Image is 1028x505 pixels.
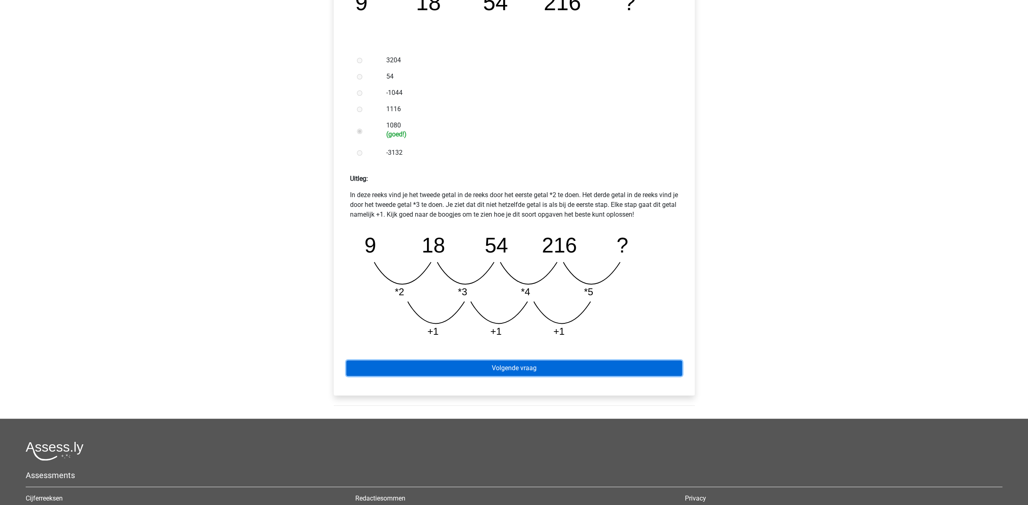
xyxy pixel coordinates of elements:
label: 54 [386,72,668,81]
h5: Assessments [26,470,1002,480]
label: -3132 [386,148,668,158]
tspan: 18 [421,233,445,257]
tspan: +1 [490,326,502,337]
label: 1116 [386,104,668,114]
a: Redactiesommen [355,494,405,502]
label: 1080 [386,121,668,138]
h6: (goed!) [386,130,668,138]
tspan: +1 [427,326,438,337]
strong: Uitleg: [350,175,368,182]
p: In deze reeks vind je het tweede getal in de reeks door het eerste getal *2 te doen. Het derde ge... [350,190,678,220]
a: Cijferreeksen [26,494,63,502]
tspan: +1 [553,326,565,337]
tspan: 216 [542,233,577,257]
tspan: 9 [364,233,376,257]
tspan: 54 [484,233,508,257]
a: Privacy [685,494,706,502]
label: 3204 [386,55,668,65]
label: -1044 [386,88,668,98]
tspan: ? [616,233,628,257]
img: Assessly logo [26,441,84,461]
a: Volgende vraag [346,360,682,376]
